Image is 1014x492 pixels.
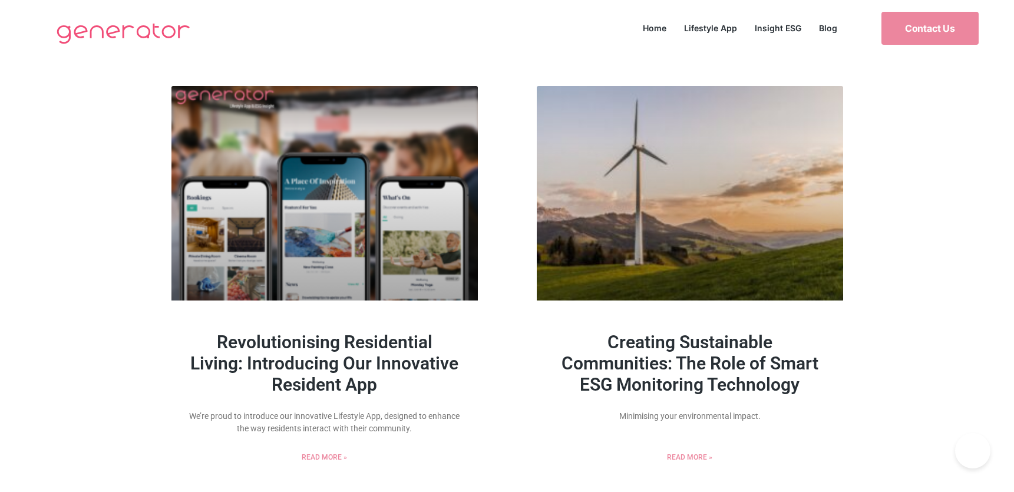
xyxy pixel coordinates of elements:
a: Insight ESG [746,20,810,36]
p: Minimising your environmental impact. [554,410,825,422]
a: Lifestyle App [675,20,746,36]
a: Contact Us [881,12,979,45]
nav: Menu [634,20,846,36]
a: Read more about Creating Sustainable Communities: The Role of Smart ESG Monitoring Technology [667,452,712,463]
a: Creating Sustainable Communities: The Role of Smart ESG Monitoring Technology [562,332,818,395]
p: We’re proud to introduce our innovative Lifestyle App, designed to enhance the way residents inte... [189,410,460,435]
a: Home [634,20,675,36]
iframe: Toggle Customer Support [955,433,990,468]
a: Blog [810,20,846,36]
a: Read more about Revolutionising Residential Living: Introducing Our Innovative Resident App [302,452,347,463]
a: Revolutionising Residential Living: Introducing Our Innovative Resident App [190,332,458,395]
span: Contact Us [905,24,955,33]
